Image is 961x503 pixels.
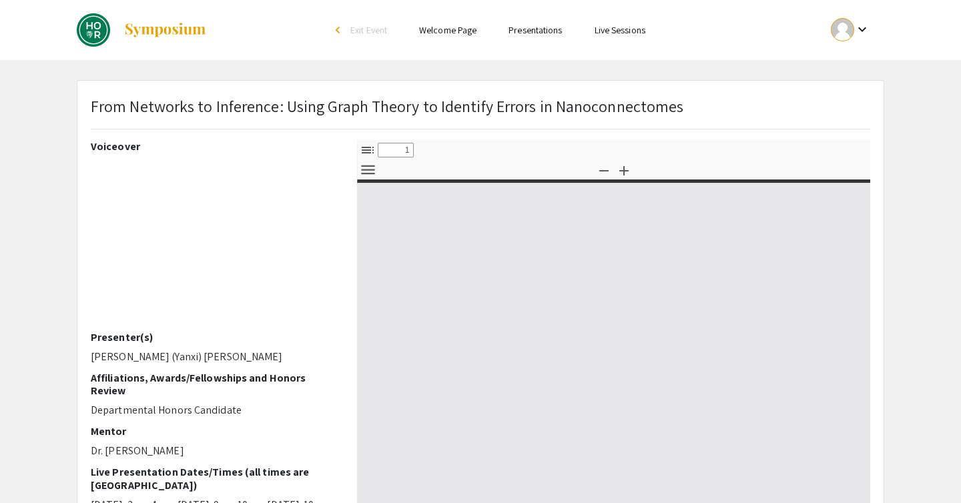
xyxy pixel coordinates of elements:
a: Welcome Page [419,24,476,36]
span: From Networks to Inference: Using Graph Theory to Identify Errors in Nanoconnectomes [91,95,683,117]
a: Live Sessions [595,24,645,36]
h2: Voiceover [91,140,337,153]
a: DREAMS: Spring 2024 [77,13,207,47]
div: arrow_back_ios [336,26,344,34]
iframe: YouTube video player [91,158,337,331]
p: Dr. [PERSON_NAME] [91,443,337,459]
h2: Affiliations, Awards/Fellowships and Honors Review [91,372,337,397]
p: [PERSON_NAME] (Yanxi) [PERSON_NAME] [91,349,337,365]
iframe: Chat [10,443,57,493]
mat-icon: Expand account dropdown [854,21,870,37]
h2: Mentor [91,425,337,438]
button: Zoom Out [593,160,615,179]
input: Page [378,143,414,157]
a: Presentations [509,24,562,36]
img: Symposium by ForagerOne [123,22,207,38]
h2: Live Presentation Dates/Times (all times are [GEOGRAPHIC_DATA]) [91,466,337,491]
p: Departmental Honors Candidate [91,402,337,418]
h2: Presenter(s) [91,331,337,344]
span: Exit Event [350,24,387,36]
img: DREAMS: Spring 2024 [77,13,110,47]
button: Tools [356,160,379,179]
button: Zoom In [613,160,635,179]
button: Expand account dropdown [817,15,884,45]
button: Toggle Sidebar [356,140,379,159]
